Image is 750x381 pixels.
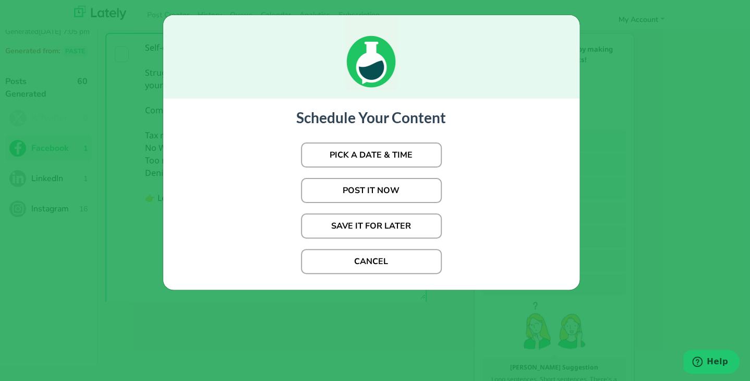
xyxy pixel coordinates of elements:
[301,142,442,168] button: PICK A DATE & TIME
[174,109,569,127] h3: Schedule Your Content
[301,178,442,203] button: POST IT NOW
[301,249,442,274] button: CANCEL
[683,350,740,376] iframe: Opens a widget where you can find more information
[345,15,397,90] img: loading_green.c7b22621.gif
[301,213,442,239] button: SAVE IT FOR LATER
